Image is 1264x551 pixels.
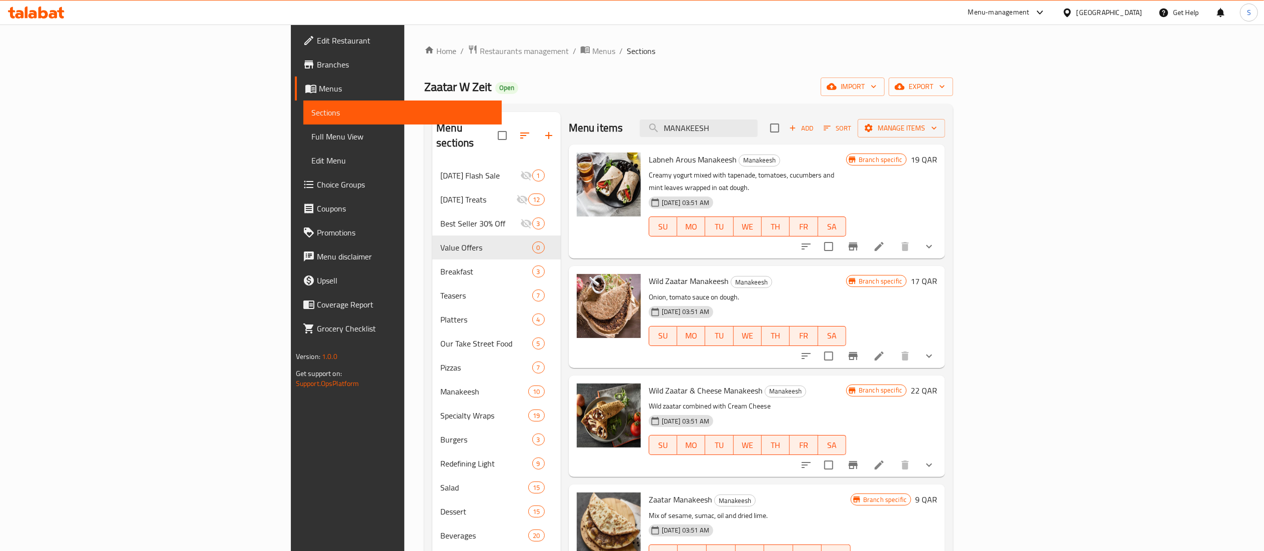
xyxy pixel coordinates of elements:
[790,435,818,455] button: FR
[818,216,846,236] button: SA
[311,154,494,166] span: Edit Menu
[817,120,858,136] span: Sort items
[734,435,762,455] button: WE
[790,216,818,236] button: FR
[532,361,545,373] div: items
[649,152,737,167] span: Labneh Arous Manakeesh
[317,226,494,238] span: Promotions
[432,403,560,427] div: Specialty Wraps19
[785,120,817,136] button: Add
[317,298,494,310] span: Coverage Report
[432,307,560,331] div: Platters4
[529,195,544,204] span: 12
[681,328,701,343] span: MO
[580,44,615,57] a: Menus
[855,385,906,395] span: Branch specific
[432,499,560,523] div: Dessert15
[440,289,532,301] span: Teasers
[794,438,814,452] span: FR
[822,328,842,343] span: SA
[855,155,906,164] span: Branch specific
[649,400,846,412] p: Wild zaatar combined with Cream Cheese
[533,315,544,324] span: 4
[794,234,818,258] button: sort-choices
[533,363,544,372] span: 7
[532,289,545,301] div: items
[731,276,772,288] span: Manakeesh
[533,171,544,180] span: 1
[317,34,494,46] span: Edit Restaurant
[440,313,532,325] div: Platters
[577,383,641,447] img: Wild Zaatar & Cheese Manakeesh
[424,44,953,57] nav: breadcrumb
[529,507,544,516] span: 15
[303,124,502,148] a: Full Menu View
[532,337,545,349] div: items
[440,433,532,445] div: Burgers
[681,219,701,234] span: MO
[794,344,818,368] button: sort-choices
[822,219,842,234] span: SA
[440,385,528,397] span: Manakeesh
[649,291,846,303] p: Onion, tomato sauce on dough.
[715,495,755,506] span: Manakeesh
[658,307,713,316] span: [DATE] 03:51 AM
[766,438,786,452] span: TH
[440,337,532,349] div: Our Take Street Food
[592,45,615,57] span: Menus
[440,193,516,205] div: Ramadan Treats
[794,328,814,343] span: FR
[627,45,655,57] span: Sections
[658,416,713,426] span: [DATE] 03:51 AM
[532,169,545,181] div: items
[495,83,518,92] span: Open
[432,451,560,475] div: Redefining Light9
[911,383,937,397] h6: 22 QAR
[533,291,544,300] span: 7
[658,525,713,535] span: [DATE] 03:51 AM
[440,409,528,421] span: Specialty Wraps
[295,28,502,52] a: Edit Restaurant
[649,216,677,236] button: SU
[432,187,560,211] div: [DATE] Treats12
[818,435,846,455] button: SA
[295,268,502,292] a: Upsell
[432,163,560,187] div: [DATE] Flash Sale1
[432,427,560,451] div: Burgers3
[303,100,502,124] a: Sections
[649,435,677,455] button: SU
[785,120,817,136] span: Add item
[765,385,806,397] span: Manakeesh
[440,505,528,517] span: Dessert
[440,529,528,541] span: Beverages
[319,82,494,94] span: Menus
[295,76,502,100] a: Menus
[533,243,544,252] span: 0
[821,77,885,96] button: import
[893,453,917,477] button: delete
[533,339,544,348] span: 5
[841,234,865,258] button: Branch-specific-item
[649,383,763,398] span: Wild Zaatar & Cheese Manakeesh
[317,178,494,190] span: Choice Groups
[537,123,561,147] button: Add section
[532,241,545,253] div: items
[295,196,502,220] a: Coupons
[873,459,885,471] a: Edit menu item
[923,459,935,471] svg: Show Choices
[766,219,786,234] span: TH
[739,154,780,166] span: Manakeesh
[528,385,544,397] div: items
[818,345,839,366] span: Select to update
[432,523,560,547] div: Beverages20
[911,152,937,166] h6: 19 QAR
[915,492,937,506] h6: 9 QAR
[788,122,815,134] span: Add
[824,122,851,134] span: Sort
[649,326,677,346] button: SU
[764,117,785,138] span: Select section
[677,216,705,236] button: MO
[841,344,865,368] button: Branch-specific-item
[705,326,733,346] button: TU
